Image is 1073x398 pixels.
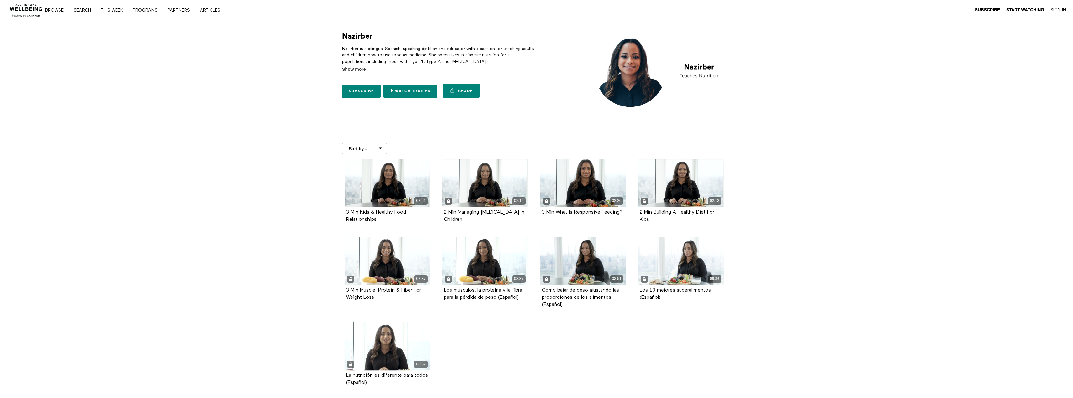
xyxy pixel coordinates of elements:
div: 03:51 [610,275,623,282]
a: Los músculos, la proteína y la fibra para la pérdida de peso (Español) 03:37 [442,237,528,285]
div: 02:51 [414,197,428,204]
a: Los 10 mejores superalimentos (Español) 09:34 [638,237,724,285]
strong: 2 Min Managing Overeating In Children [444,210,524,222]
a: Cómo bajar de peso ajustando las proporciones de los alimentos (Español) [542,288,619,307]
span: Show more [342,66,366,73]
a: Los 10 mejores superalimentos (Español) [640,288,711,300]
a: PARTNERS [165,8,196,13]
a: Watch Trailer [383,85,437,98]
a: La nutrición es diferente para todos (Español) [346,373,428,385]
a: 3 Min Muscle, Protein & Fiber For Weight Loss [346,288,421,300]
a: 2 Min Building A Healthy Diet For Kids [640,210,714,222]
a: Cómo bajar de peso ajustando las proporciones de los alimentos (Español) 03:51 [540,237,626,285]
a: Share [443,84,479,98]
a: 3 Min Muscle, Protein & Fiber For Weight Loss 02:37 [345,237,430,285]
a: Subscribe [975,7,1000,13]
a: 3 Min Kids & Healthy Food Relationships 02:51 [345,159,430,207]
a: Browse [43,8,70,13]
div: 03:37 [512,275,526,282]
a: Search [71,8,97,13]
nav: Primary [49,7,233,13]
div: 02:37 [414,275,428,282]
p: Nazirber is a bilingual Spanish-speaking dietitian and educator with a passion for teaching adult... [342,46,534,65]
a: 3 Min Kids & Healthy Food Relationships [346,210,406,222]
a: 2 Min Building A Healthy Diet For Kids 02:13 [638,159,724,207]
div: 03:57 [414,361,428,368]
a: THIS WEEK [99,8,129,13]
h1: Nazirber [342,31,372,41]
strong: Start Watching [1006,8,1044,12]
a: Los músculos, la proteína y la fibra para la pérdida de peso (Español) [444,288,522,300]
div: 02:12 [512,197,526,204]
a: 3 Min What Is Responsive Feeding? 02:26 [540,159,626,207]
strong: Subscribe [975,8,1000,12]
div: 02:26 [610,197,623,204]
a: 2 Min Managing Overeating In Children 02:12 [442,159,528,207]
a: Start Watching [1006,7,1044,13]
a: ARTICLES [198,8,227,13]
a: Subscribe [342,85,381,98]
a: 2 Min Managing [MEDICAL_DATA] In Children [444,210,524,222]
a: 3 Min What Is Responsive Feeding? [542,210,622,215]
img: Nazirber [589,31,731,111]
a: La nutrición es diferente para todos (Español) 03:57 [345,322,430,370]
div: 09:34 [708,275,721,282]
a: PROGRAMS [131,8,164,13]
div: 02:13 [708,197,721,204]
a: Sign In [1050,7,1066,13]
